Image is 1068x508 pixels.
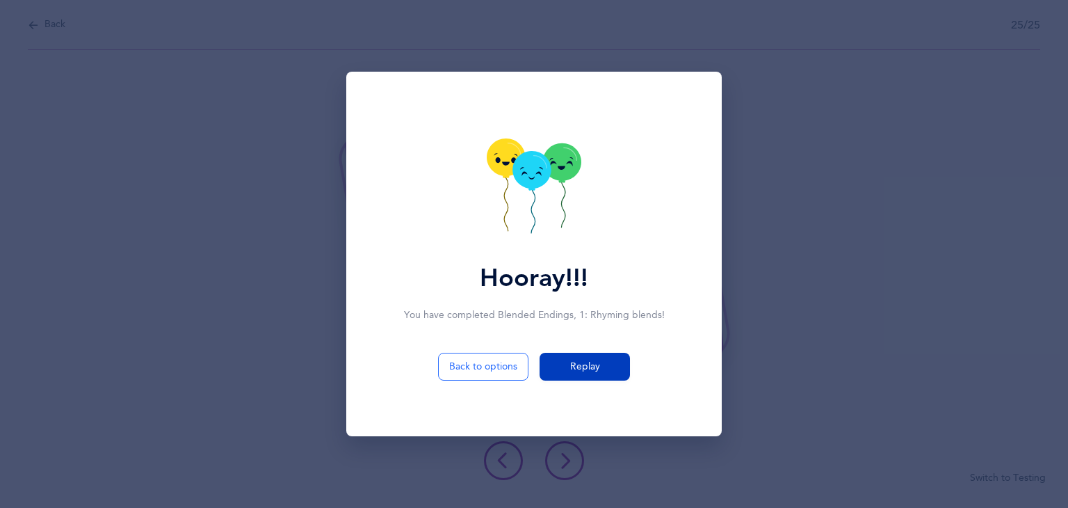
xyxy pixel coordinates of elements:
button: Back to options [438,353,528,381]
button: Replay [540,353,630,381]
span: Replay [570,360,600,374]
div: Hooray!!! [480,260,588,297]
span: , 1: Rhyming blends [574,310,662,321]
div: You have completed Blended Endings ! [356,308,712,323]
